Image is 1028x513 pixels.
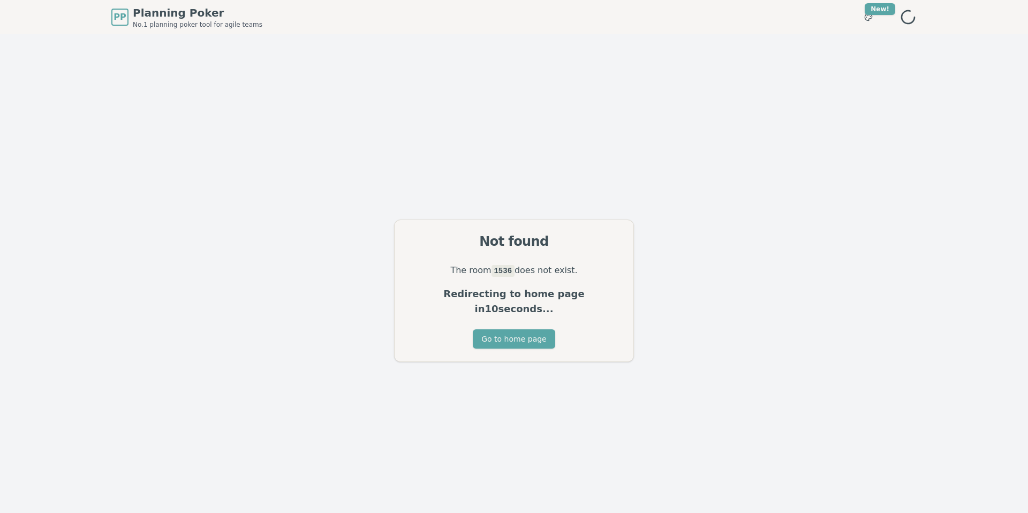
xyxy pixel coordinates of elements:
button: Go to home page [473,329,555,349]
code: 1536 [492,265,515,277]
p: Redirecting to home page in 10 seconds... [407,286,621,316]
span: PP [114,11,126,24]
a: PPPlanning PokerNo.1 planning poker tool for agile teams [111,5,262,29]
span: Planning Poker [133,5,262,20]
div: New! [865,3,895,15]
button: New! [859,7,878,27]
div: Not found [407,233,621,250]
span: No.1 planning poker tool for agile teams [133,20,262,29]
p: The room does not exist. [407,263,621,278]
